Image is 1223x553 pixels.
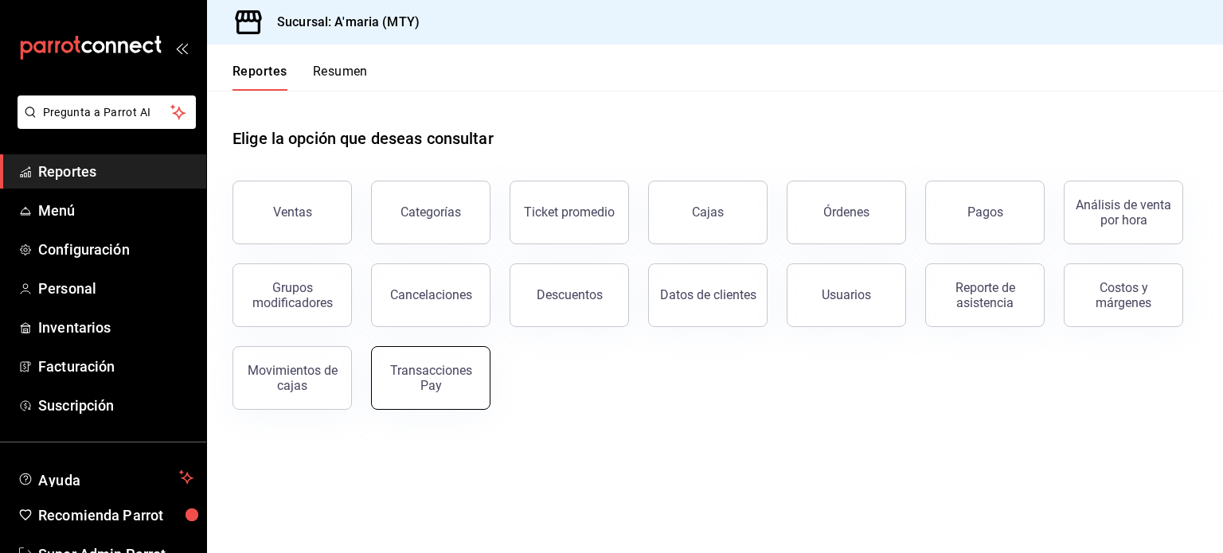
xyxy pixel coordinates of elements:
[273,204,312,220] div: Ventas
[232,263,352,327] button: Grupos modificadores
[823,204,869,220] div: Órdenes
[390,287,472,302] div: Cancelaciones
[18,95,196,129] button: Pregunta a Parrot AI
[38,468,173,487] span: Ayuda
[510,181,629,244] button: Ticket promedio
[38,356,193,377] span: Facturación
[401,204,461,220] div: Categorías
[38,200,193,221] span: Menú
[510,263,629,327] button: Descuentos
[38,395,193,416] span: Suscripción
[371,263,490,327] button: Cancelaciones
[232,181,352,244] button: Ventas
[232,346,352,410] button: Movimientos de cajas
[243,280,342,310] div: Grupos modificadores
[264,13,420,32] h3: Sucursal: A'maria (MTY)
[936,280,1034,310] div: Reporte de asistencia
[371,346,490,410] button: Transacciones Pay
[787,181,906,244] button: Órdenes
[925,181,1045,244] button: Pagos
[371,181,490,244] button: Categorías
[648,263,768,327] button: Datos de clientes
[692,203,725,222] div: Cajas
[38,161,193,182] span: Reportes
[38,317,193,338] span: Inventarios
[11,115,196,132] a: Pregunta a Parrot AI
[822,287,871,302] div: Usuarios
[648,181,768,244] a: Cajas
[381,363,480,393] div: Transacciones Pay
[232,64,287,91] button: Reportes
[1064,263,1183,327] button: Costos y márgenes
[787,263,906,327] button: Usuarios
[38,239,193,260] span: Configuración
[313,64,368,91] button: Resumen
[967,204,1003,220] div: Pagos
[175,41,188,54] button: open_drawer_menu
[660,287,756,302] div: Datos de clientes
[243,363,342,393] div: Movimientos de cajas
[524,204,615,220] div: Ticket promedio
[537,287,603,302] div: Descuentos
[925,263,1045,327] button: Reporte de asistencia
[1074,280,1173,310] div: Costos y márgenes
[1074,197,1173,228] div: Análisis de venta por hora
[1064,181,1183,244] button: Análisis de venta por hora
[43,104,171,121] span: Pregunta a Parrot AI
[232,64,368,91] div: navigation tabs
[38,504,193,526] span: Recomienda Parrot
[232,127,494,150] h1: Elige la opción que deseas consultar
[38,278,193,299] span: Personal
